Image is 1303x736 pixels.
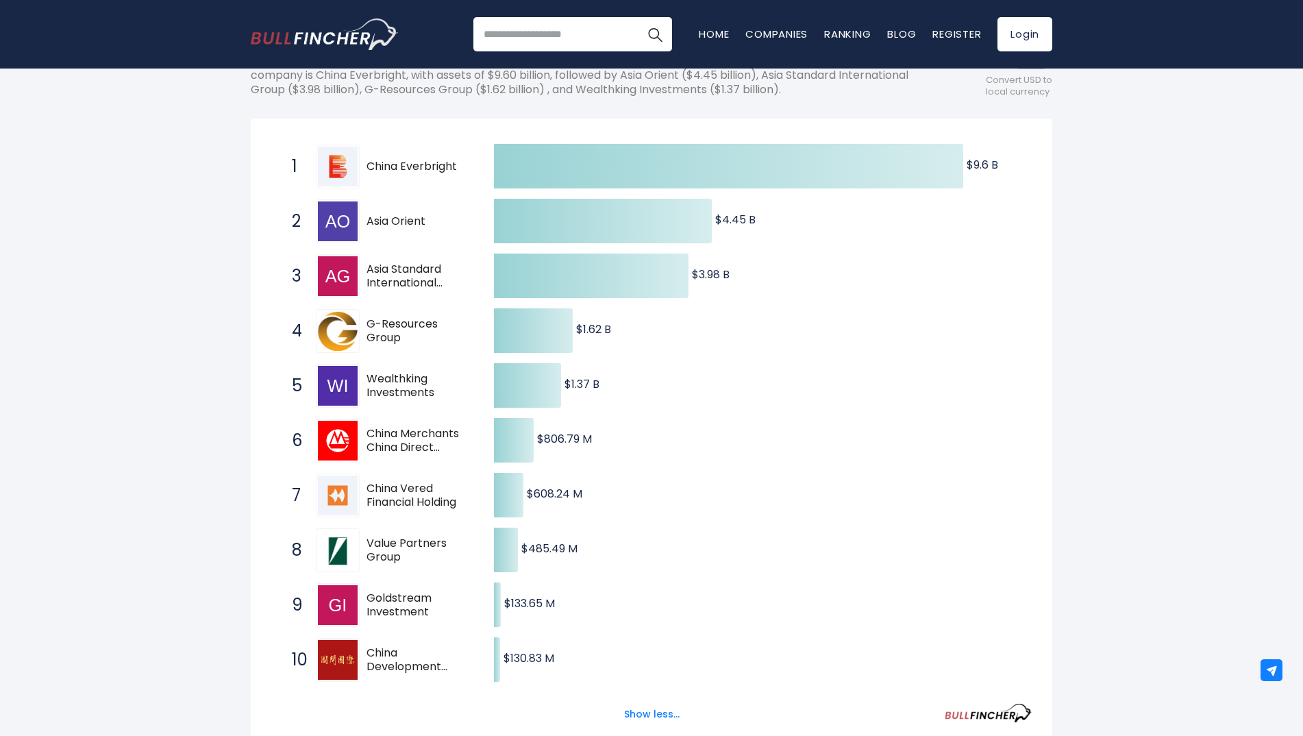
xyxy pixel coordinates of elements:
text: $3.98 B [692,267,730,282]
span: 2 [285,210,299,233]
text: $1.37 B [564,376,599,392]
span: Wealthking Investments [367,372,470,401]
img: Value Partners Group [318,530,358,570]
span: 9 [285,593,299,617]
span: Asia Standard International Group [367,262,470,291]
span: 10 [285,648,299,672]
a: Blog [887,27,916,41]
span: Convert USD to local currency [986,75,1052,98]
button: Search [638,17,672,51]
a: Go to homepage [251,19,398,50]
a: Companies [745,27,808,41]
img: G-Resources Group [318,311,358,351]
span: 8 [285,539,299,562]
span: 1 [285,155,299,178]
span: Goldstream Investment [367,591,470,620]
span: Asia Orient [367,214,470,229]
img: China Merchants China Direct Investments [318,421,358,461]
span: China Everbright [367,160,470,174]
img: Asia Orient [318,201,358,241]
a: Home [699,27,729,41]
text: $133.65 M [504,596,555,611]
text: $9.6 B [967,157,998,173]
a: Ranking [824,27,871,41]
span: Value Partners Group [367,537,470,565]
span: China Development Bank International Investment [367,646,470,675]
text: $4.45 B [715,212,756,228]
span: China Vered Financial Holding [367,482,470,511]
text: $608.24 M [527,486,582,502]
img: Wealthking Investments [318,366,358,406]
span: China Merchants China Direct Investments [367,427,470,456]
img: China Development Bank International Investment [318,640,358,680]
p: The following shows the ranking of the largest Hong Konger companies by total assets. The top-ran... [251,54,929,97]
text: $130.83 M [504,650,554,666]
span: 3 [285,265,299,288]
text: $1.62 B [576,321,611,337]
text: $485.49 M [521,541,578,556]
span: 6 [285,429,299,452]
img: Bullfincher logo [251,19,399,50]
img: Goldstream Investment [318,585,358,625]
img: China Vered Financial Holding [318,476,358,515]
span: 4 [285,319,299,343]
span: 7 [285,484,299,507]
img: Asia Standard International Group [318,256,358,296]
img: China Everbright [318,147,358,186]
button: Show less... [616,703,688,726]
span: 5 [285,374,299,397]
a: Register [932,27,981,41]
text: $806.79 M [537,431,592,447]
a: Login [997,17,1052,51]
span: G-Resources Group [367,317,470,346]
